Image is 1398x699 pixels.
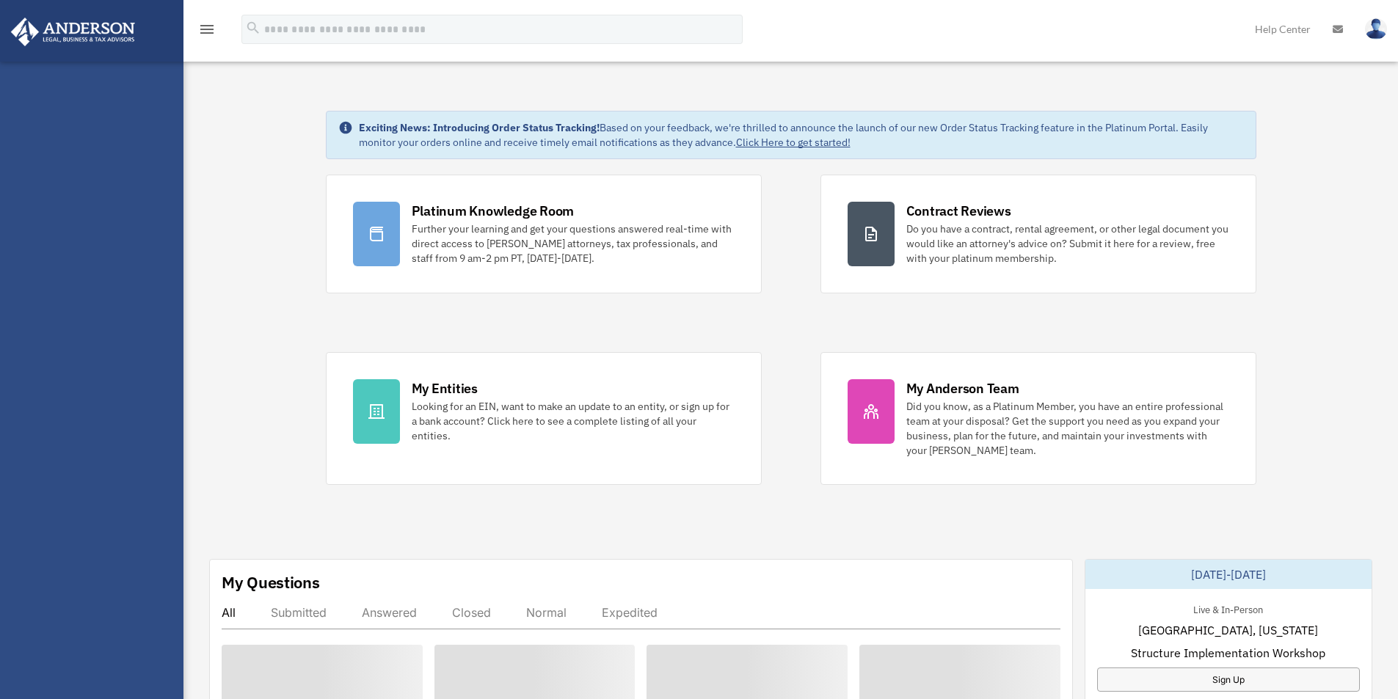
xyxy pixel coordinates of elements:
a: Click Here to get started! [736,136,851,149]
a: My Entities Looking for an EIN, want to make an update to an entity, or sign up for a bank accoun... [326,352,762,485]
i: search [245,20,261,36]
a: menu [198,26,216,38]
div: Contract Reviews [906,202,1011,220]
a: Sign Up [1097,667,1360,692]
span: Structure Implementation Workshop [1131,644,1325,662]
img: Anderson Advisors Platinum Portal [7,18,139,46]
div: My Questions [222,571,320,593]
div: My Anderson Team [906,379,1019,398]
div: [DATE]-[DATE] [1085,560,1372,589]
strong: Exciting News: Introducing Order Status Tracking! [359,121,600,134]
div: Closed [452,605,491,620]
div: All [222,605,236,620]
a: Platinum Knowledge Room Further your learning and get your questions answered real-time with dire... [326,175,762,293]
img: User Pic [1365,18,1387,40]
div: Based on your feedback, we're thrilled to announce the launch of our new Order Status Tracking fe... [359,120,1244,150]
div: Expedited [602,605,658,620]
div: Did you know, as a Platinum Member, you have an entire professional team at your disposal? Get th... [906,399,1229,458]
span: [GEOGRAPHIC_DATA], [US_STATE] [1138,621,1318,639]
div: Submitted [271,605,327,620]
a: My Anderson Team Did you know, as a Platinum Member, you have an entire professional team at your... [820,352,1256,485]
div: Normal [526,605,567,620]
div: Live & In-Person [1182,601,1275,616]
div: Further your learning and get your questions answered real-time with direct access to [PERSON_NAM... [412,222,735,266]
div: Do you have a contract, rental agreement, or other legal document you would like an attorney's ad... [906,222,1229,266]
a: Contract Reviews Do you have a contract, rental agreement, or other legal document you would like... [820,175,1256,293]
div: Answered [362,605,417,620]
i: menu [198,21,216,38]
div: Platinum Knowledge Room [412,202,575,220]
div: My Entities [412,379,478,398]
div: Looking for an EIN, want to make an update to an entity, or sign up for a bank account? Click her... [412,399,735,443]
